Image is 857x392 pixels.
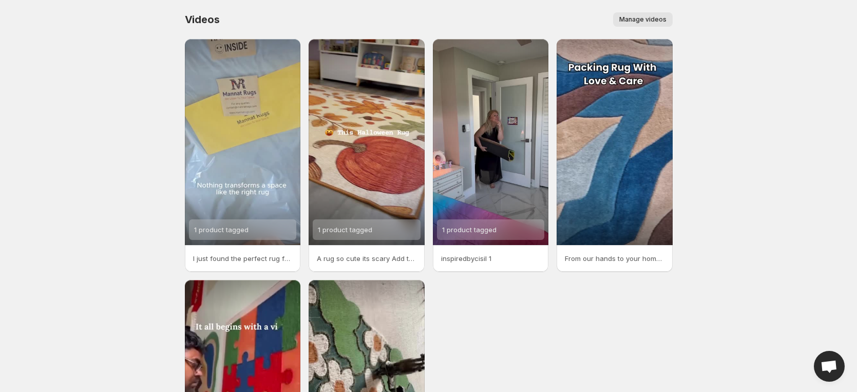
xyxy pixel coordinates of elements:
span: 1 product tagged [194,226,249,234]
span: 1 product tagged [318,226,372,234]
p: I just found the perfect rug for my dining space from mannatrugs instant glow up done Oh did I me... [193,253,293,264]
span: Videos [185,13,220,26]
span: 1 product tagged [442,226,497,234]
div: Open chat [814,351,845,382]
p: From our hands to your home watch how we carefully roll wrap and pack your rug so it arrives safe... [565,253,664,264]
span: Manage videos [619,15,666,24]
p: A rug so cute its scary Add the [DATE] vibe under your feet this season [317,253,416,264]
button: Manage videos [613,12,673,27]
p: inspiredbycisil 1 [441,253,541,264]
